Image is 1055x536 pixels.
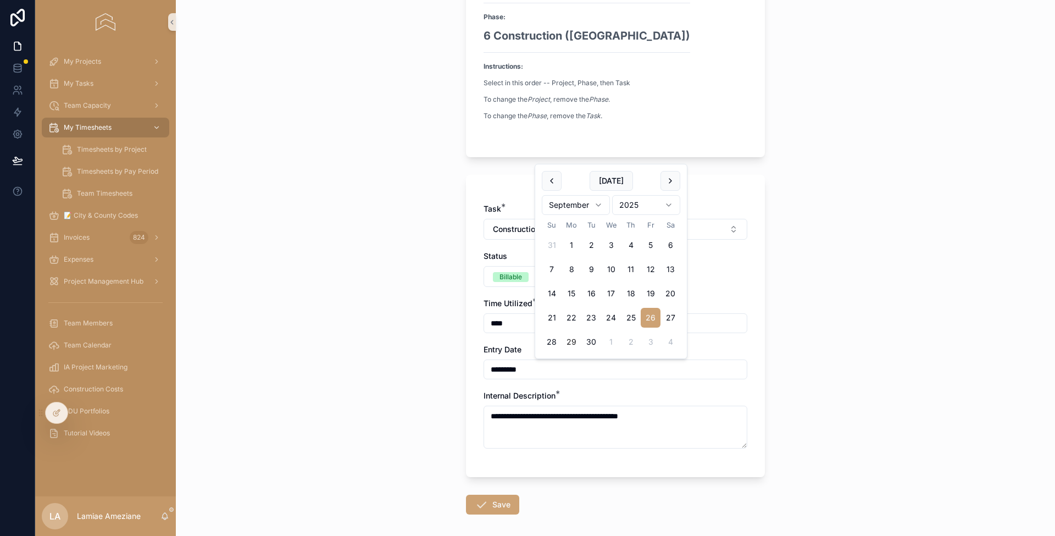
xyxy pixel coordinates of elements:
button: Monday, September 15th, 2025 [562,284,581,303]
span: Team Members [64,319,113,328]
strong: Instructions: [484,62,523,70]
button: Saturday, October 4th, 2025 [660,332,680,352]
button: Sunday, September 14th, 2025 [542,284,562,303]
span: Invoices [64,233,90,242]
th: Tuesday [581,219,601,231]
button: Thursday, September 11th, 2025 [621,259,641,279]
button: Friday, September 5th, 2025 [641,235,660,255]
em: Phase [527,112,547,120]
button: Monday, September 8th, 2025 [562,259,581,279]
button: Select Button [484,219,747,240]
button: Tuesday, September 9th, 2025 [581,259,601,279]
button: Saturday, September 27th, 2025 [660,308,680,328]
button: [DATE] [590,171,633,191]
button: Monday, September 1st, 2025 [562,235,581,255]
button: Tuesday, September 30th, 2025 [581,332,601,352]
th: Saturday [660,219,680,231]
button: Monday, September 22nd, 2025 [562,308,581,328]
span: Team Calendar [64,341,112,350]
a: Team Capacity [42,96,169,115]
span: Project Management Hub [64,277,143,286]
p: To change the , remove the . [484,111,690,121]
button: Sunday, September 7th, 2025 [542,259,562,279]
button: Sunday, September 28th, 2025 [542,332,562,352]
button: Friday, September 12th, 2025 [641,259,660,279]
span: Tutorial Videos [64,429,110,438]
a: ADU Portfolios [42,401,169,421]
table: September 2025 [542,219,680,352]
span: IA Project Marketing [64,363,127,372]
button: Friday, September 19th, 2025 [641,284,660,303]
p: Select in this order -- Project, Phase, then Task [484,78,690,88]
button: Wednesday, September 3rd, 2025 [601,235,621,255]
th: Friday [641,219,660,231]
button: Tuesday, September 23rd, 2025 [581,308,601,328]
button: Thursday, September 4th, 2025 [621,235,641,255]
span: Time Utilized [484,299,532,308]
button: Thursday, October 2nd, 2025 [621,332,641,352]
span: Construction Admin [493,224,565,235]
div: 824 [130,231,148,244]
p: Lamiae Ameziane [77,511,141,522]
strong: Phase: [484,13,506,21]
button: Today, Monday, September 29th, 2025 [562,332,581,352]
a: Team Members [42,313,169,333]
button: Wednesday, October 1st, 2025 [601,332,621,352]
span: Team Capacity [64,101,111,110]
div: scrollable content [35,44,176,457]
span: My Timesheets [64,123,112,132]
button: Wednesday, September 24th, 2025 [601,308,621,328]
a: My Projects [42,52,169,71]
button: Saturday, September 13th, 2025 [660,259,680,279]
button: Wednesday, September 17th, 2025 [601,284,621,303]
span: Team Timesheets [77,189,132,198]
span: LA [49,510,60,523]
p: To change the , remove the . [484,95,690,104]
button: Thursday, September 25th, 2025 [621,308,641,328]
a: Invoices824 [42,228,169,247]
button: Tuesday, September 16th, 2025 [581,284,601,303]
th: Monday [562,219,581,231]
button: Select Button [484,266,569,287]
a: 📝 City & County Codes [42,206,169,225]
a: IA Project Marketing [42,357,169,377]
span: 📝 City & County Codes [64,211,138,220]
a: My Timesheets [42,118,169,137]
button: Wednesday, September 10th, 2025 [601,259,621,279]
span: Timesheets by Pay Period [77,167,158,176]
span: My Tasks [64,79,93,88]
a: Team Calendar [42,335,169,355]
button: Saturday, September 20th, 2025 [660,284,680,303]
em: Phase [589,95,608,103]
a: Timesheets by Pay Period [55,162,169,181]
button: Friday, September 26th, 2025, selected [641,308,660,328]
span: Expenses [64,255,93,264]
a: My Tasks [42,74,169,93]
button: Sunday, September 21st, 2025 [542,308,562,328]
span: My Projects [64,57,101,66]
img: App logo [96,13,115,31]
span: Internal Description [484,391,556,400]
th: Sunday [542,219,562,231]
div: Billable [499,272,522,282]
a: Team Timesheets [55,184,169,203]
span: Timesheets by Project [77,145,147,154]
em: Task [586,112,601,120]
em: Project [527,95,550,103]
button: Saturday, September 6th, 2025 [660,235,680,255]
button: Save [466,495,519,515]
a: Project Management Hub [42,272,169,291]
th: Thursday [621,219,641,231]
th: Wednesday [601,219,621,231]
button: Tuesday, September 2nd, 2025 [581,235,601,255]
span: Status [484,251,507,261]
span: Entry Date [484,345,521,354]
a: Construction Costs [42,379,169,399]
span: Construction Costs [64,385,123,394]
span: Task [484,204,501,213]
a: Expenses [42,250,169,269]
span: ADU Portfolios [64,407,109,416]
button: Sunday, August 31st, 2025 [542,235,562,255]
a: Timesheets by Project [55,140,169,159]
button: Thursday, September 18th, 2025 [621,284,641,303]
